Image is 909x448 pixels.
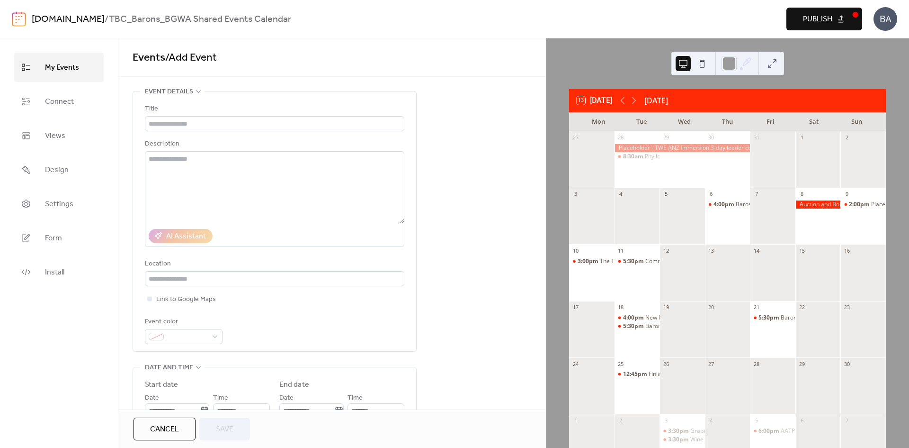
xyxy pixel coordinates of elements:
[645,153,731,161] div: Phylloxera Simulation Event (NR)
[617,360,624,367] div: 25
[843,360,850,367] div: 30
[758,314,781,322] span: 5:30pm
[145,379,178,391] div: Start date
[348,393,363,404] span: Time
[798,360,805,367] div: 29
[133,47,165,68] a: Events
[14,223,104,253] a: Form
[649,370,719,378] div: Finlaysons Roadshow (MH)
[663,112,706,131] div: Wed
[750,427,795,435] div: AATPHRM conference dinner - LR
[706,112,749,131] div: Thu
[572,191,579,198] div: 3
[840,201,886,209] div: Placeholder - Bosward Wines (MH)
[753,360,760,367] div: 28
[145,393,159,404] span: Date
[45,231,62,246] span: Form
[668,427,690,435] span: 3:30pm
[45,94,74,110] span: Connect
[645,257,748,265] div: Community meeting - [PERSON_NAME]
[623,314,645,322] span: 4:00pm
[45,163,69,178] span: Design
[705,201,750,209] div: Barossa Australia AGM (MH)
[109,10,291,28] b: TBC_Barons_BGWA Shared Events Calendar
[145,103,402,115] div: Title
[708,417,715,424] div: 4
[134,418,196,440] button: Cancel
[279,393,294,404] span: Date
[662,134,669,141] div: 29
[617,304,624,311] div: 18
[753,304,760,311] div: 21
[690,436,781,444] div: Wine Barossa Committee Meeting
[708,191,715,198] div: 6
[662,360,669,367] div: 26
[803,14,832,25] span: Publish
[708,304,715,311] div: 20
[662,191,669,198] div: 5
[753,134,760,141] div: 31
[279,379,309,391] div: End date
[14,155,104,184] a: Design
[617,191,624,198] div: 4
[620,112,663,131] div: Tue
[145,138,402,150] div: Description
[758,427,781,435] span: 6:00pm
[786,8,862,30] button: Publish
[573,94,615,107] button: 13[DATE]
[577,112,620,131] div: Mon
[572,134,579,141] div: 27
[753,191,760,198] div: 7
[873,7,897,31] div: BA
[792,112,835,131] div: Sat
[708,360,715,367] div: 27
[569,257,615,265] div: The Tailor Tasting - Webb 2 pax
[644,95,668,106] div: [DATE]
[843,191,850,198] div: 9
[623,153,645,161] span: 8:30am
[572,304,579,311] div: 17
[753,417,760,424] div: 5
[798,191,805,198] div: 8
[749,112,792,131] div: Fri
[145,86,193,98] span: Event details
[713,201,736,209] span: 4:00pm
[615,370,660,378] div: Finlaysons Roadshow (MH)
[14,53,104,82] a: My Events
[165,47,217,68] span: / Add Event
[798,134,805,141] div: 1
[781,314,896,322] div: Barons and Vine Owners end of Year Drinks
[572,417,579,424] div: 1
[213,393,228,404] span: Time
[690,427,797,435] div: Grape Barossa Committee Meeting (NR)
[659,427,705,435] div: Grape Barossa Committee Meeting (NR)
[623,370,649,378] span: 12:45pm
[145,362,193,374] span: Date and time
[572,247,579,254] div: 10
[45,265,64,280] span: Install
[615,257,660,265] div: Community meeting - James Lindner
[14,189,104,219] a: Settings
[849,201,871,209] span: 2:00pm
[668,436,690,444] span: 3:30pm
[12,11,26,27] img: logo
[45,197,73,212] span: Settings
[572,360,579,367] div: 24
[615,144,750,152] div: Placeholder - TWE ANZ Immersion 3-day leader course
[708,134,715,141] div: 30
[45,128,65,144] span: Views
[617,247,624,254] div: 11
[14,87,104,116] a: Connect
[14,121,104,150] a: Views
[105,10,109,28] b: /
[753,247,760,254] div: 14
[662,304,669,311] div: 19
[645,314,701,322] div: New Barons meeting
[615,153,660,161] div: Phylloxera Simulation Event (NR)
[623,257,645,265] span: 5:30pm
[578,257,600,265] span: 3:00pm
[781,427,868,435] div: AATPHRM conference dinner - LR
[600,257,712,265] div: The Tailor Tasting - [PERSON_NAME] 2 pax
[798,304,805,311] div: 22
